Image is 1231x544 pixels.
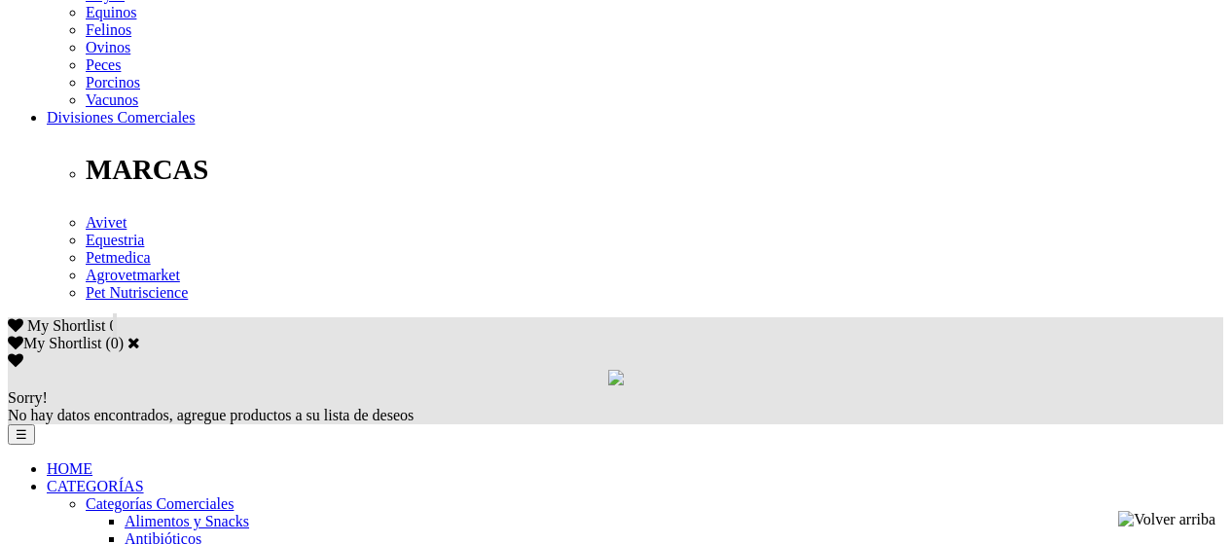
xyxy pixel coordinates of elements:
[86,74,140,91] a: Porcinos
[8,389,48,406] span: Sorry!
[86,21,131,38] a: Felinos
[8,335,101,351] label: My Shortlist
[86,214,127,231] a: Avivet
[86,91,138,108] a: Vacunos
[10,333,336,534] iframe: Brevo live chat
[8,389,1223,424] div: No hay datos encontrados, agregue productos a su lista de deseos
[47,109,195,126] a: Divisiones Comerciales
[86,4,136,20] a: Equinos
[8,424,35,445] button: ☰
[86,267,180,283] a: Agrovetmarket
[86,39,130,55] a: Ovinos
[86,249,151,266] a: Petmedica
[86,56,121,73] a: Peces
[608,370,624,385] img: loading.gif
[27,317,105,334] span: My Shortlist
[1118,511,1215,528] img: Volver arriba
[86,232,144,248] a: Equestria
[86,284,188,301] a: Pet Nutriscience
[109,317,117,334] span: 0
[86,154,1223,186] p: MARCAS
